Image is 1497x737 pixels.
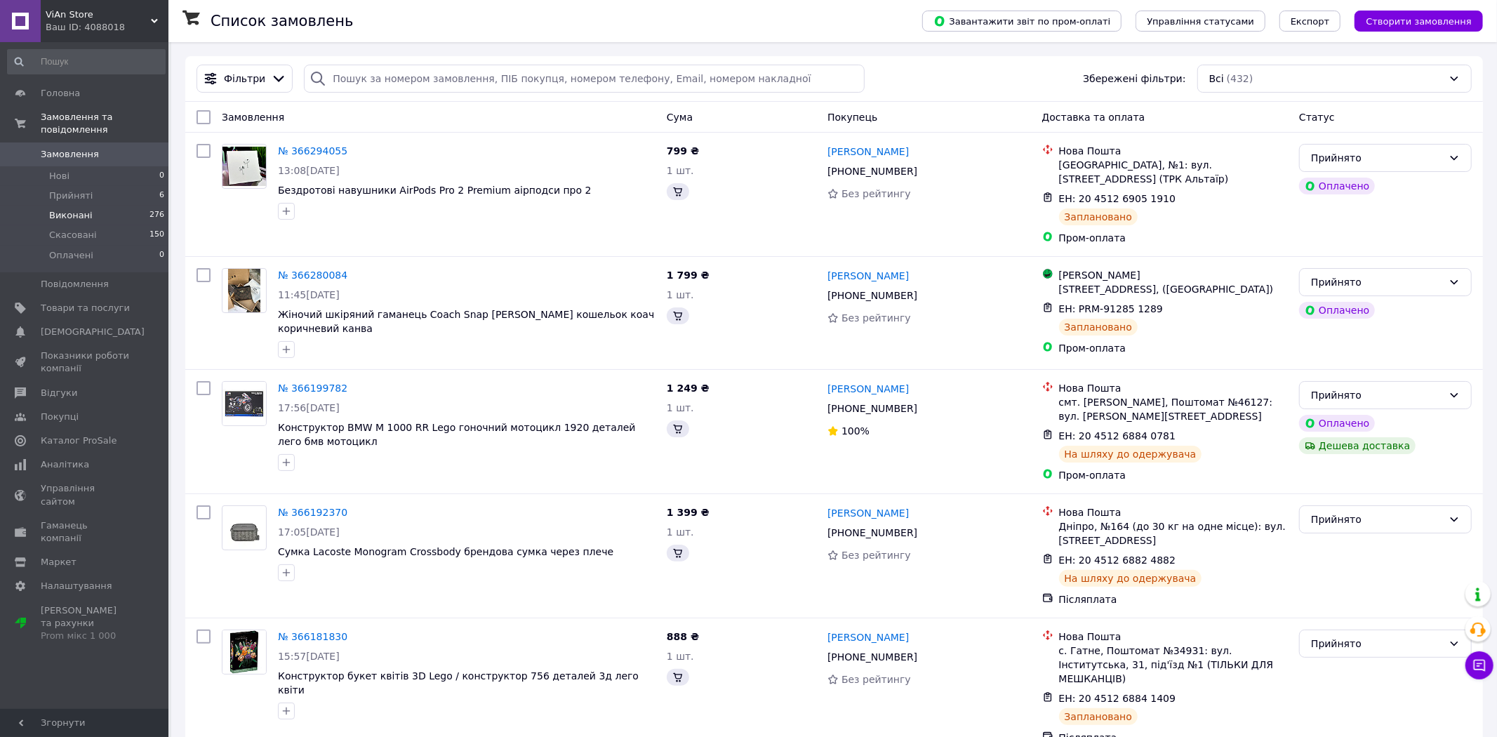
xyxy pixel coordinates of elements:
div: На шляху до одержувача [1059,570,1202,587]
a: Фото товару [222,144,267,189]
span: 1 399 ₴ [667,507,710,518]
a: [PERSON_NAME] [827,145,909,159]
button: Управління статусами [1136,11,1265,32]
div: Заплановано [1059,708,1138,725]
span: Товари та послуги [41,302,130,314]
span: 150 [149,229,164,241]
button: Чат з покупцем [1465,651,1493,679]
span: 13:08[DATE] [278,165,340,176]
span: Замовлення та повідомлення [41,111,168,136]
a: Фото товару [222,268,267,313]
a: № 366192370 [278,507,347,518]
span: 1 шт. [667,289,694,300]
div: Прийнято [1311,512,1443,527]
span: Експорт [1291,16,1330,27]
span: ЕН: PRM-91285 1289 [1059,303,1163,314]
span: 1 шт. [667,165,694,176]
a: Створити замовлення [1340,15,1483,26]
div: [PHONE_NUMBER] [825,161,920,181]
div: Дніпро, №164 (до 30 кг на одне місце): вул. [STREET_ADDRESS] [1059,519,1289,547]
div: Нова Пошта [1059,505,1289,519]
button: Експорт [1279,11,1341,32]
span: Cума [667,112,693,123]
a: № 366280084 [278,270,347,281]
span: ЕН: 20 4512 6882 4882 [1059,555,1176,566]
div: [PHONE_NUMBER] [825,647,920,667]
span: 1 249 ₴ [667,383,710,394]
a: Бездротові навушники AirPods Pro 2 Premium аірподси про 2 [278,185,592,196]
span: 1 шт. [667,402,694,413]
div: На шляху до одержувача [1059,446,1202,463]
span: Статус [1299,112,1335,123]
button: Створити замовлення [1355,11,1483,32]
div: Прийнято [1311,387,1443,403]
div: [STREET_ADDRESS], ([GEOGRAPHIC_DATA]) [1059,282,1289,296]
img: Фото товару [222,147,266,185]
span: (432) [1227,73,1253,84]
span: Всі [1209,72,1224,86]
a: № 366199782 [278,383,347,394]
span: Без рейтингу [841,550,911,561]
a: № 366181830 [278,631,347,642]
span: Управління статусами [1147,16,1254,27]
span: Доставка та оплата [1042,112,1145,123]
span: Покупець [827,112,877,123]
span: Головна [41,87,80,100]
a: Фото товару [222,505,267,550]
div: Нова Пошта [1059,381,1289,395]
span: Управління сайтом [41,482,130,507]
span: ЕН: 20 4512 6905 1910 [1059,193,1176,204]
img: Фото товару [228,269,261,312]
span: 1 799 ₴ [667,270,710,281]
img: Фото товару [228,506,261,550]
span: Завантажити звіт по пром-оплаті [933,15,1110,27]
span: 17:05[DATE] [278,526,340,538]
a: Жіночий шкіряний гаманець Coach Snap [PERSON_NAME] кошельок коач коричневий канва [278,309,654,334]
button: Завантажити звіт по пром-оплаті [922,11,1122,32]
span: Прийняті [49,190,93,202]
span: Гаманець компанії [41,519,130,545]
div: [PHONE_NUMBER] [825,286,920,305]
div: Післяплата [1059,592,1289,606]
span: 888 ₴ [667,631,699,642]
a: [PERSON_NAME] [827,382,909,396]
div: с. Гатне, Поштомат №34931: вул. Інститутська, 31, під'їзд №1 (ТІЛЬКИ ДЛЯ МЕШКАНЦІВ) [1059,644,1289,686]
span: 15:57[DATE] [278,651,340,662]
span: [PERSON_NAME] та рахунки [41,604,130,643]
span: Аналітика [41,458,89,471]
span: 276 [149,209,164,222]
div: Прийнято [1311,636,1443,651]
a: Конструктор букет квітів 3D Lego / конструктор 756 деталей 3д лего квіти [278,670,639,696]
div: Оплачено [1299,178,1375,194]
div: Оплачено [1299,415,1375,432]
span: Повідомлення [41,278,109,291]
span: 11:45[DATE] [278,289,340,300]
span: Створити замовлення [1366,16,1472,27]
div: Заплановано [1059,208,1138,225]
div: Прийнято [1311,150,1443,166]
div: Оплачено [1299,302,1375,319]
input: Пошук [7,49,166,74]
span: [DEMOGRAPHIC_DATA] [41,326,145,338]
span: 799 ₴ [667,145,699,157]
div: Пром-оплата [1059,231,1289,245]
div: Прийнято [1311,274,1443,290]
span: 1 шт. [667,651,694,662]
span: Замовлення [41,148,99,161]
span: 0 [159,170,164,182]
span: ViAn Store [46,8,151,21]
div: Дешева доставка [1299,437,1416,454]
div: [PHONE_NUMBER] [825,399,920,418]
span: 1 шт. [667,526,694,538]
span: 6 [159,190,164,202]
span: Відгуки [41,387,77,399]
div: [GEOGRAPHIC_DATA], №1: вул. [STREET_ADDRESS] (ТРК Альтаїр) [1059,158,1289,186]
div: смт. [PERSON_NAME], Поштомат №46127: вул. [PERSON_NAME][STREET_ADDRESS] [1059,395,1289,423]
span: Скасовані [49,229,97,241]
a: Конструктор BMW M 1000 RR Lego гоночний мотоцикл 1920 деталей лего бмв мотоцикл [278,422,636,447]
span: 17:56[DATE] [278,402,340,413]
